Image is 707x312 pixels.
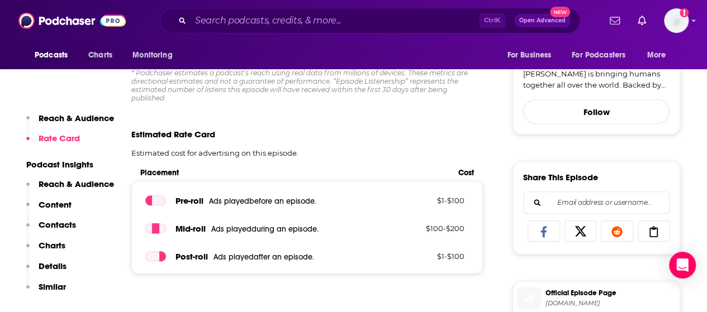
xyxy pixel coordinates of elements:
[27,45,82,66] button: open menu
[26,281,66,302] button: Similar
[392,224,464,233] p: $ 100 - $ 200
[26,179,114,199] button: Reach & Audience
[458,168,474,177] span: Cost
[39,261,67,271] p: Details
[518,286,675,310] a: Official Episode Page[DOMAIN_NAME]
[601,220,633,242] a: Share on Reddit
[523,99,670,124] button: Follow
[140,168,449,177] span: Placement
[39,240,65,251] p: Charts
[211,224,319,234] span: Ads played during an episode .
[647,47,666,63] span: More
[131,129,215,140] span: Estimated Rate Card
[39,219,76,230] p: Contacts
[507,47,551,63] span: For Business
[39,179,114,189] p: Reach & Audience
[392,252,464,261] p: $ 1 - $ 100
[125,45,187,66] button: open menu
[479,13,505,28] span: Ctrl K
[18,10,126,31] img: Podchaser - Follow, Share and Rate Podcasts
[26,219,76,240] button: Contacts
[26,240,65,261] button: Charts
[523,172,598,183] h3: Share This Episode
[669,252,696,279] div: Open Intercom Messenger
[175,251,208,262] span: Post -roll
[26,113,114,133] button: Reach & Audience
[519,18,566,23] span: Open Advanced
[639,45,680,66] button: open menu
[26,261,67,281] button: Details
[564,45,642,66] button: open menu
[35,47,68,63] span: Podcasts
[39,199,72,210] p: Content
[39,281,66,292] p: Similar
[39,133,80,143] p: Rate Card
[39,113,114,123] p: Reach & Audience
[514,14,571,27] button: Open AdvancedNew
[664,8,689,33] button: Show profile menu
[633,11,651,30] a: Show notifications dropdown
[175,223,206,234] span: Mid -roll
[664,8,689,33] img: User Profile
[499,45,565,66] button: open menu
[131,69,483,102] div: * Podchaser estimates a podcast’s reach using real data from millions of devices. These metrics a...
[572,47,625,63] span: For Podcasters
[131,148,483,157] p: Estimated cost for advertising on this episode.
[564,220,597,242] a: Share on X/Twitter
[160,8,580,33] div: Search podcasts, credits, & more...
[680,8,689,17] svg: Add a profile image
[132,47,172,63] span: Monitoring
[664,8,689,33] span: Logged in as mkercher
[88,47,112,63] span: Charts
[392,196,464,205] p: $ 1 - $ 100
[638,220,670,242] a: Copy Link
[81,45,119,66] a: Charts
[26,133,80,153] button: Rate Card
[213,252,314,262] span: Ads played after an episode .
[191,12,479,30] input: Search podcasts, credits, & more...
[545,299,675,308] span: podcasters.spotify.com
[26,159,114,170] p: Podcast Insights
[528,220,560,242] a: Share on Facebook
[533,192,660,213] input: Email address or username...
[545,288,675,298] span: Official Episode Page
[550,7,570,17] span: New
[209,196,316,206] span: Ads played before an episode .
[523,191,670,214] div: Search followers
[605,11,624,30] a: Show notifications dropdown
[26,199,72,220] button: Content
[175,195,203,206] span: Pre -roll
